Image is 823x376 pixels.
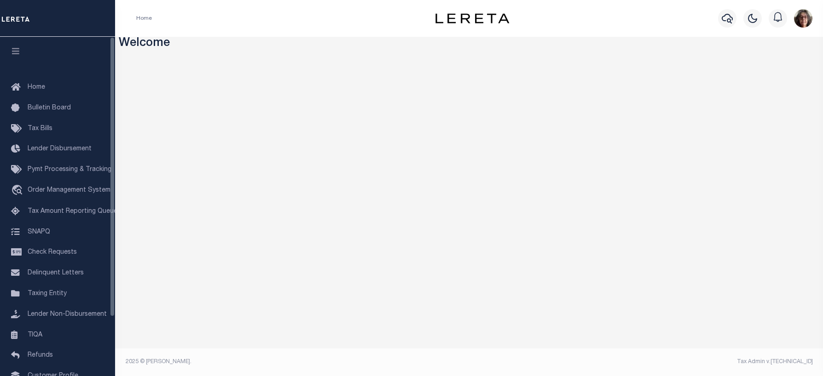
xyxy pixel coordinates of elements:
[28,146,92,152] span: Lender Disbursement
[28,249,77,256] span: Check Requests
[28,166,111,173] span: Pymt Processing & Tracking
[435,13,509,23] img: logo-dark.svg
[136,14,152,23] li: Home
[28,125,52,132] span: Tax Bills
[28,291,67,297] span: Taxing Entity
[28,187,110,194] span: Order Management System
[28,352,53,359] span: Refunds
[28,331,42,338] span: TIQA
[119,358,469,366] div: 2025 © [PERSON_NAME].
[28,208,117,215] span: Tax Amount Reporting Queue
[28,228,50,235] span: SNAPQ
[476,358,813,366] div: Tax Admin v.[TECHNICAL_ID]
[28,84,45,91] span: Home
[28,311,107,318] span: Lender Non-Disbursement
[28,270,84,276] span: Delinquent Letters
[119,37,820,51] h3: Welcome
[28,105,71,111] span: Bulletin Board
[11,185,26,197] i: travel_explore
